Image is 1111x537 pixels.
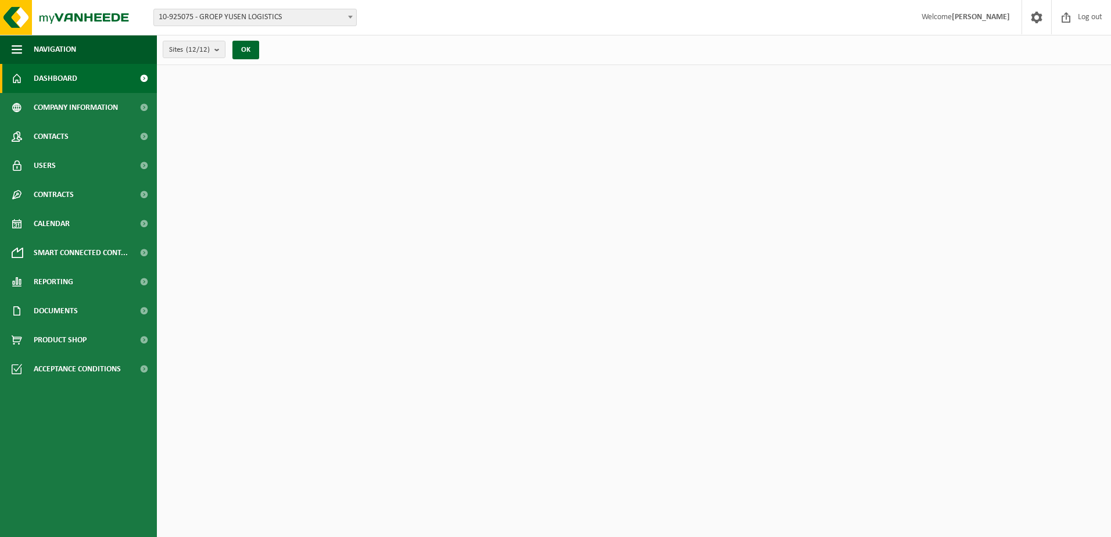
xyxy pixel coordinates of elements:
[34,180,74,209] span: Contracts
[34,209,70,238] span: Calendar
[34,355,121,384] span: Acceptance conditions
[34,93,118,122] span: Company information
[153,9,357,26] span: 10-925075 - GROEP YUSEN LOGISTICS
[34,122,69,151] span: Contacts
[169,41,210,59] span: Sites
[952,13,1010,22] strong: [PERSON_NAME]
[34,238,128,267] span: Smart connected cont...
[154,9,356,26] span: 10-925075 - GROEP YUSEN LOGISTICS
[34,325,87,355] span: Product Shop
[34,35,76,64] span: Navigation
[163,41,225,58] button: Sites(12/12)
[34,64,77,93] span: Dashboard
[34,151,56,180] span: Users
[34,296,78,325] span: Documents
[34,267,73,296] span: Reporting
[186,46,210,53] count: (12/12)
[232,41,259,59] button: OK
